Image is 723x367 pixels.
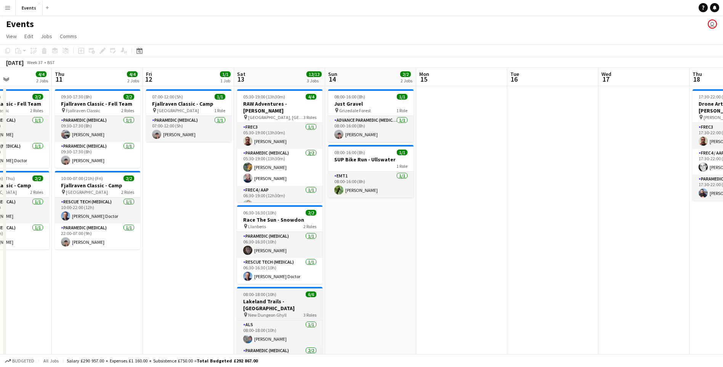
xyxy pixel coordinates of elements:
span: All jobs [42,358,60,364]
button: Events [16,0,43,15]
div: [DATE] [6,59,24,66]
span: 1 Role [396,163,407,169]
app-job-card: 10:00-07:00 (21h) (Fri)2/2Fjallraven Classic - Camp [GEOGRAPHIC_DATA]2 RolesRescue Tech (Medical)... [55,171,140,249]
span: New Dungeon Ghyll [248,312,287,318]
span: 1/1 [397,150,407,155]
app-card-role: Paramedic (Medical)1/106:30-16:30 (10h)[PERSON_NAME] [237,232,322,258]
span: Week 37 [25,60,44,65]
span: Budgeted [12,358,34,364]
span: 18 [691,75,702,84]
span: 2 Roles [303,224,316,229]
h3: Just Gravel [328,100,414,107]
app-card-role: Paramedic (Medical)1/109:30-17:30 (8h)[PERSON_NAME] [55,142,140,168]
span: Edit [24,33,33,40]
app-card-role: Paramedic (Medical)2/205:30-19:00 (13h30m)[PERSON_NAME][PERSON_NAME] [237,149,322,186]
span: View [6,33,17,40]
span: Sun [328,71,337,77]
span: Wed [601,71,611,77]
span: Fjallraven Classic [66,108,100,113]
span: 13 [236,75,245,84]
span: 07:00-12:00 (5h) [152,94,183,100]
div: BST [47,60,55,65]
span: 12 [145,75,152,84]
app-card-role: Rescue Tech (Medical)1/106:30-16:30 (10h)[PERSON_NAME] Doctor [237,258,322,284]
h3: Race The Sun - Snowdon [237,216,322,223]
span: 08:00-16:00 (8h) [334,94,365,100]
app-job-card: 08:00-16:00 (8h)1/1SUP Bike Run - Ullswater1 RoleEMT11/108:00-16:00 (8h)[PERSON_NAME] [328,145,414,198]
h3: Fjallraven Classic - Camp [55,182,140,189]
a: Comms [57,31,80,41]
span: 09:30-17:30 (8h) [61,94,92,100]
div: 1 Job [220,78,230,84]
a: View [3,31,20,41]
span: 2/2 [306,210,316,216]
span: 4/4 [306,94,316,100]
app-card-role: FREC4 / AAP1/106:30-19:00 (12h30m)[PERSON_NAME] [237,186,322,212]
span: 08:00-16:00 (8h) [334,150,365,155]
span: 4/4 [127,71,138,77]
app-job-card: 07:00-12:00 (5h)1/1Fjallraven Classic - Camp [GEOGRAPHIC_DATA]1 RoleParamedic (Medical)1/107:00-1... [146,89,231,142]
span: 15 [418,75,429,84]
app-card-role: Paramedic (Medical)1/109:30-17:30 (8h)[PERSON_NAME] [55,116,140,142]
span: Tue [510,71,519,77]
div: 2 Jobs [127,78,139,84]
h3: SUP Bike Run - Ullswater [328,156,414,163]
span: 4/4 [36,71,46,77]
h3: Fjallraven Classic - Fell Team [55,100,140,107]
app-card-role: ALS1/108:00-18:00 (10h)[PERSON_NAME] [237,320,322,346]
span: 17 [600,75,611,84]
span: 6/6 [306,291,316,297]
div: 2 Jobs [401,78,412,84]
a: Jobs [38,31,55,41]
span: 2/2 [123,94,134,100]
span: 12/12 [306,71,322,77]
span: Fri [146,71,152,77]
span: 06:30-16:30 (10h) [243,210,276,216]
span: Comms [60,33,77,40]
span: 10:00-07:00 (21h) (Fri) [61,175,103,181]
app-job-card: 08:00-16:00 (8h)1/1Just Gravel Grizedale Forest1 RoleAdvance Paramedic (Medical)1/108:00-16:00 (8... [328,89,414,142]
span: 2/2 [32,175,43,181]
span: 2 Roles [121,108,134,113]
app-job-card: 09:30-17:30 (8h)2/2Fjallraven Classic - Fell Team Fjallraven Classic2 RolesParamedic (Medical)1/1... [55,89,140,168]
span: 05:30-19:00 (13h30m) [243,94,285,100]
span: 14 [327,75,337,84]
app-job-card: 06:30-16:30 (10h)2/2Race The Sun - Snowdon Llanberis2 RolesParamedic (Medical)1/106:30-16:30 (10h... [237,205,322,284]
span: Thu [55,71,64,77]
span: [GEOGRAPHIC_DATA], [GEOGRAPHIC_DATA] [248,114,303,120]
span: Total Budgeted £292 867.00 [197,358,258,364]
app-card-role: Paramedic (Medical)1/122:00-07:00 (9h)[PERSON_NAME] [55,224,140,249]
div: 2 Jobs [36,78,48,84]
button: Budgeted [4,357,35,365]
span: 2/2 [32,94,43,100]
span: 2 Roles [30,189,43,195]
span: 08:00-18:00 (10h) [243,291,276,297]
span: 2 Roles [30,108,43,113]
span: 16 [509,75,519,84]
h3: Fjallraven Classic - Camp [146,100,231,107]
span: [GEOGRAPHIC_DATA] [66,189,108,195]
span: Thu [693,71,702,77]
app-card-role: Advance Paramedic (Medical)1/108:00-16:00 (8h)[PERSON_NAME] [328,116,414,142]
span: 2/2 [400,71,411,77]
span: Sat [237,71,245,77]
span: 11 [54,75,64,84]
div: Salary £290 957.00 + Expenses £1 160.00 + Subsistence £750.00 = [67,358,258,364]
h3: Lakeland Trails - [GEOGRAPHIC_DATA] [237,298,322,312]
app-card-role: EMT11/108:00-16:00 (8h)[PERSON_NAME] [328,172,414,198]
span: 1 Role [214,108,225,113]
span: 1/1 [397,94,407,100]
div: 05:30-19:00 (13h30m)4/4RAW Adventures - [PERSON_NAME] [GEOGRAPHIC_DATA], [GEOGRAPHIC_DATA]3 Roles... [237,89,322,202]
app-card-role: FREC31/105:30-19:00 (13h30m)[PERSON_NAME] [237,123,322,149]
span: Jobs [41,33,52,40]
span: Llanberis [248,224,266,229]
app-card-role: Rescue Tech (Medical)1/110:00-22:00 (12h)[PERSON_NAME] Doctor [55,198,140,224]
span: 2/2 [123,175,134,181]
span: 2 Roles [121,189,134,195]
